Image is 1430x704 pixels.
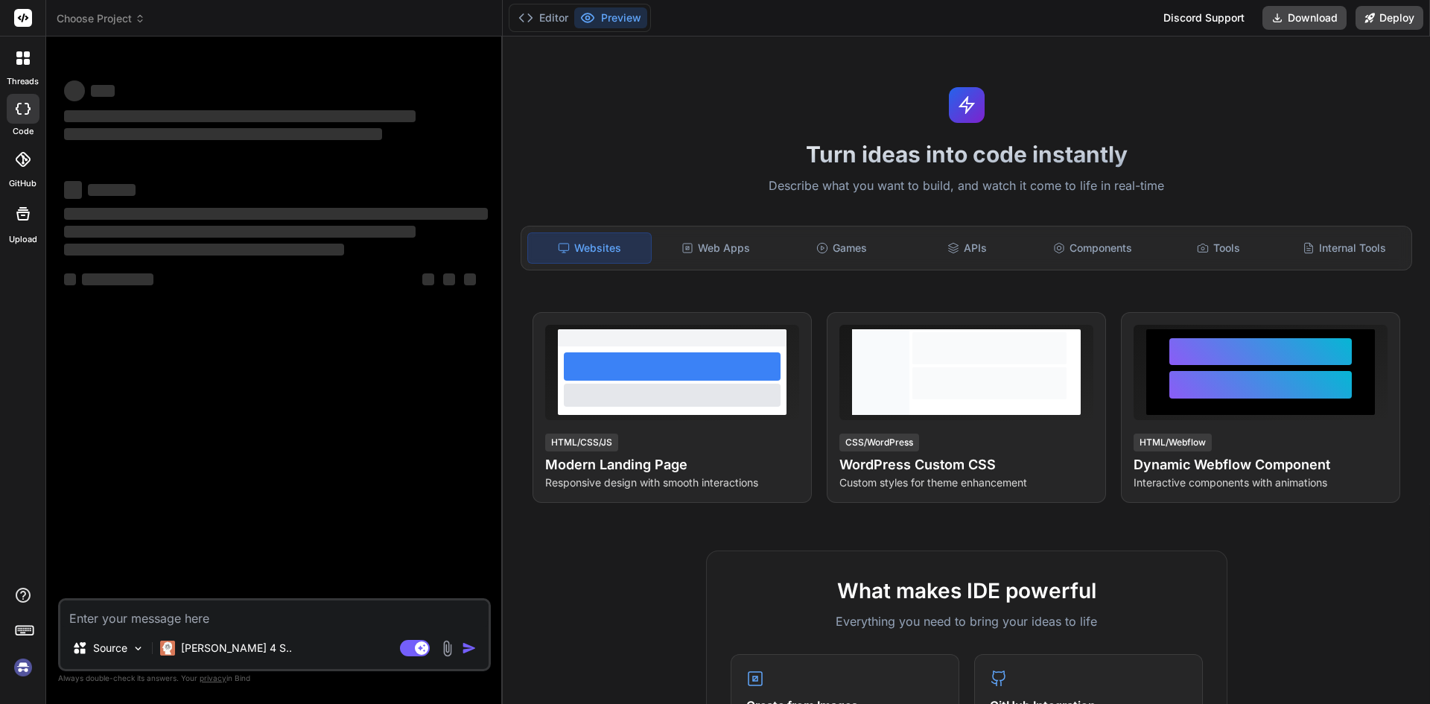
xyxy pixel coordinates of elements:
[9,233,37,246] label: Upload
[545,434,618,451] div: HTML/CSS/JS
[574,7,647,28] button: Preview
[1356,6,1423,30] button: Deploy
[64,110,416,122] span: ‌
[64,181,82,199] span: ‌
[527,232,652,264] div: Websites
[88,184,136,196] span: ‌
[1262,6,1347,30] button: Download
[1283,232,1405,264] div: Internal Tools
[1134,475,1388,490] p: Interactive components with animations
[10,655,36,680] img: signin
[443,273,455,285] span: ‌
[512,177,1421,196] p: Describe what you want to build, and watch it come to life in real-time
[64,128,382,140] span: ‌
[545,454,799,475] h4: Modern Landing Page
[64,80,85,101] span: ‌
[7,75,39,88] label: threads
[439,640,456,657] img: attachment
[839,434,919,451] div: CSS/WordPress
[731,612,1203,630] p: Everything you need to bring your ideas to life
[462,641,477,656] img: icon
[64,208,488,220] span: ‌
[545,475,799,490] p: Responsive design with smooth interactions
[655,232,778,264] div: Web Apps
[91,85,115,97] span: ‌
[906,232,1029,264] div: APIs
[82,273,153,285] span: ‌
[64,273,76,285] span: ‌
[1134,434,1212,451] div: HTML/Webflow
[512,7,574,28] button: Editor
[200,673,226,682] span: privacy
[839,475,1093,490] p: Custom styles for theme enhancement
[13,125,34,138] label: code
[93,641,127,656] p: Source
[1032,232,1154,264] div: Components
[181,641,292,656] p: [PERSON_NAME] 4 S..
[1157,232,1280,264] div: Tools
[9,177,36,190] label: GitHub
[512,141,1421,168] h1: Turn ideas into code instantly
[839,454,1093,475] h4: WordPress Custom CSS
[132,642,144,655] img: Pick Models
[58,671,491,685] p: Always double-check its answers. Your in Bind
[1154,6,1253,30] div: Discord Support
[731,575,1203,606] h2: What makes IDE powerful
[57,11,145,26] span: Choose Project
[464,273,476,285] span: ‌
[781,232,903,264] div: Games
[64,244,344,256] span: ‌
[1134,454,1388,475] h4: Dynamic Webflow Component
[160,641,175,656] img: Claude 4 Sonnet
[422,273,434,285] span: ‌
[64,226,416,238] span: ‌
